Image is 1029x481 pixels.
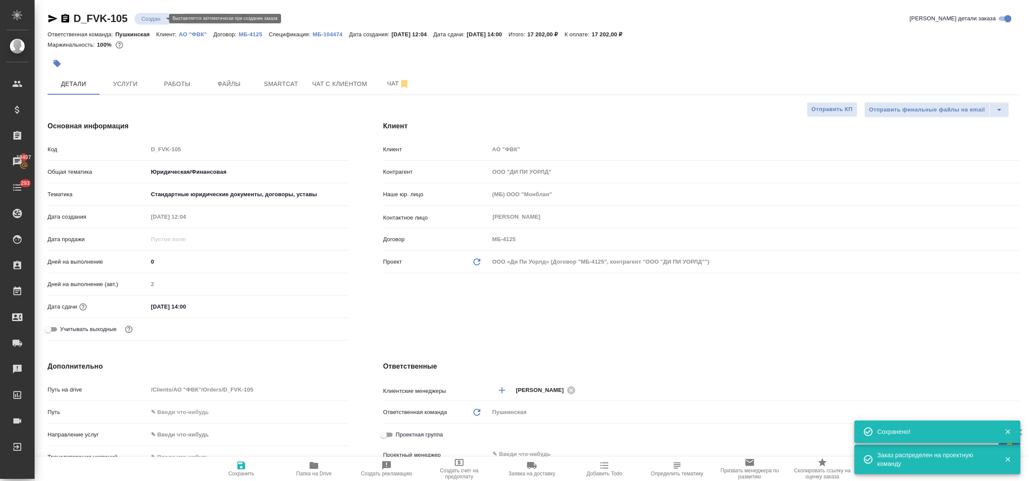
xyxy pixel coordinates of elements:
button: Создан [139,15,163,22]
h4: Клиент [383,121,1019,131]
button: Сохранить [205,457,278,481]
button: Скопировать ссылку на оценку заказа [786,457,859,481]
a: МБ-104474 [313,30,349,38]
button: Папка на Drive [278,457,350,481]
input: Пустое поле [148,143,348,156]
button: Если добавить услуги и заполнить их объемом, то дата рассчитается автоматически [77,301,89,312]
p: Код [48,145,148,154]
button: Создать рекламацию [350,457,423,481]
div: Пушкинская [489,405,1019,420]
p: Общая тематика [48,168,148,176]
span: Отправить КП [812,105,853,115]
span: Определить тематику [651,471,703,477]
p: Проектный менеджер [383,451,489,459]
p: Транслитерация названий [48,453,148,462]
span: 18407 [11,153,36,162]
div: Создан [134,13,173,25]
span: Учитывать выходные [60,325,117,334]
div: split button [864,102,1009,118]
button: Отправить финальные файлы на email [864,102,990,118]
p: 17 202,00 ₽ [591,31,629,38]
a: 18407 [2,151,32,172]
span: Детали [53,79,94,89]
p: Клиент [383,145,489,154]
input: ✎ Введи что-нибудь [148,255,348,268]
button: Создать счет на предоплату [423,457,495,481]
span: Папка на Drive [296,471,332,477]
span: Создать рекламацию [361,471,412,477]
span: Чат [377,78,419,89]
div: ООО «Ди Пи Уорлд» (Договор "МБ-4125", контрагент "ООО "ДИ ПИ УОРЛД"") [489,255,1019,269]
a: АО "ФВК" [179,30,214,38]
p: Путь на drive [48,385,148,394]
a: 293 [2,177,32,198]
input: ✎ Введи что-нибудь [148,300,224,313]
div: Создан [180,13,234,25]
p: АО "ФВК" [179,31,214,38]
button: Добавить тэг [48,54,67,73]
input: Пустое поле [148,278,348,290]
p: Путь [48,408,148,417]
button: Заявка на доставку [495,457,568,481]
p: Дата продажи [48,235,148,244]
button: Призвать менеджера по развитию [713,457,786,481]
p: Спецификация: [269,31,313,38]
input: Пустое поле [148,210,224,223]
p: МБ-104474 [313,31,349,38]
span: [PERSON_NAME] [516,386,569,395]
p: Проект [383,258,402,266]
button: 0.00 RUB; [114,39,125,51]
span: Заявка на доставку [508,471,555,477]
button: Отправить КП [807,102,857,117]
button: Определить тематику [641,457,713,481]
input: ✎ Введи что-нибудь [492,449,988,459]
button: Нормальный [185,15,224,22]
div: Сохранено! [877,427,991,436]
p: 17 202,00 ₽ [527,31,565,38]
p: Контактное лицо [383,213,489,222]
p: Дата создания: [349,31,391,38]
span: Файлы [208,79,250,89]
p: Дата создания [48,213,148,221]
h4: Основная информация [48,121,348,131]
input: Пустое поле [489,143,1019,156]
span: Чат с клиентом [312,79,367,89]
span: Проектная группа [396,430,443,439]
button: Доп статусы указывают на важность/срочность заказа [239,13,250,24]
button: Скопировать ссылку [60,13,70,24]
p: Тематика [48,190,148,199]
p: [DATE] 14:00 [467,31,509,38]
span: Работы [157,79,198,89]
p: Договор [383,235,489,244]
input: Пустое поле [148,233,224,245]
button: Выбери, если сб и вс нужно считать рабочими днями для выполнения заказа. [123,324,134,335]
a: D_FVK-105 [73,13,128,24]
p: Наше юр. лицо [383,190,489,199]
input: ✎ Введи что-нибудь [148,406,348,418]
p: Направление услуг [48,430,148,439]
p: Клиентские менеджеры [383,387,489,395]
span: Smartcat [260,79,302,89]
span: Отправить финальные файлы на email [869,105,985,115]
p: Контрагент [383,168,489,176]
span: Скопировать ссылку на оценку заказа [791,468,853,480]
h4: Дополнительно [48,361,348,372]
svg: Отписаться [399,79,409,89]
p: Дней на выполнение (авт.) [48,280,148,289]
p: Дней на выполнение [48,258,148,266]
input: Пустое поле [489,188,1019,201]
p: Маржинальность: [48,41,97,48]
span: 293 [16,179,35,188]
h4: Ответственные [383,361,1019,372]
input: ✎ Введи что-нибудь [148,451,348,463]
div: Юридическая/Финансовая [148,165,348,179]
p: Договор: [213,31,239,38]
span: Услуги [105,79,146,89]
span: [PERSON_NAME] детали заказа [910,14,996,23]
div: Заказ распределен на проектную команду [877,451,991,468]
p: 100% [97,41,114,48]
button: Добавить Todo [568,457,641,481]
input: Пустое поле [148,383,348,396]
div: ✎ Введи что-нибудь [148,427,348,442]
button: Open [1015,389,1016,391]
